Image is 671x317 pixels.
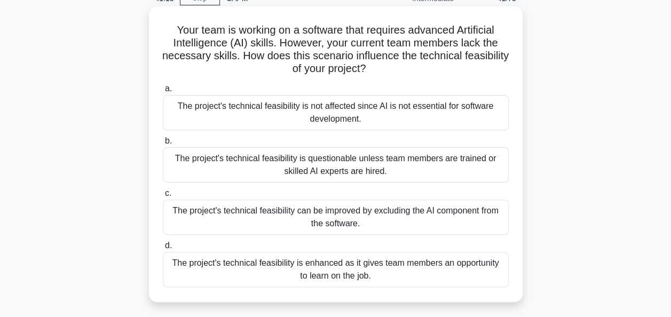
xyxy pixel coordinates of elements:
span: d. [165,241,172,250]
div: The project's technical feasibility is questionable unless team members are trained or skilled AI... [163,147,509,183]
div: The project's technical feasibility can be improved by excluding the AI component from the software. [163,200,509,235]
span: a. [165,84,172,93]
span: b. [165,136,172,145]
span: c. [165,188,171,197]
h5: Your team is working on a software that requires advanced Artificial Intelligence (AI) skills. Ho... [162,23,510,76]
div: The project's technical feasibility is enhanced as it gives team members an opportunity to learn ... [163,252,509,287]
div: The project's technical feasibility is not affected since AI is not essential for software develo... [163,95,509,130]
